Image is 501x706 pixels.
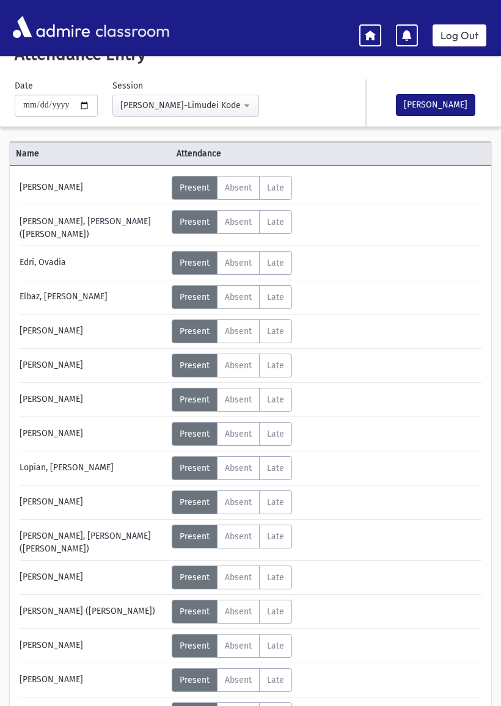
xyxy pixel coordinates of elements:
button: Morah Roizy-Limudei Kodesh(9:00AM-2:00PM) [112,95,259,117]
span: Absent [225,183,252,193]
div: AttTypes [172,634,292,658]
span: Absent [225,497,252,508]
div: AttTypes [172,566,292,589]
div: [PERSON_NAME] [13,566,172,589]
div: AttTypes [172,600,292,624]
div: AttTypes [172,210,292,234]
span: Absent [225,572,252,583]
span: Present [180,606,210,617]
span: Present [180,183,210,193]
span: classroom [93,11,170,43]
div: AttTypes [172,319,292,343]
div: [PERSON_NAME] [13,176,172,200]
span: Present [180,258,210,268]
div: [PERSON_NAME]-Limudei Kodesh(9:00AM-2:00PM) [120,99,241,112]
span: Present [180,395,210,405]
div: AttTypes [172,354,292,377]
div: [PERSON_NAME], [PERSON_NAME] ([PERSON_NAME]) [13,210,172,241]
span: Present [180,326,210,337]
span: Present [180,641,210,651]
span: Late [267,641,284,651]
span: Late [267,360,284,371]
span: Late [267,572,284,583]
div: AttTypes [172,285,292,309]
div: AttTypes [172,456,292,480]
div: Lopian, [PERSON_NAME] [13,456,172,480]
span: Late [267,292,284,302]
span: Late [267,258,284,268]
span: Present [180,292,210,302]
span: Absent [225,292,252,302]
span: Absent [225,606,252,617]
span: Late [267,429,284,439]
span: Present [180,463,210,473]
span: Present [180,217,210,227]
span: Name [10,147,170,160]
div: AttTypes [172,490,292,514]
span: Late [267,395,284,405]
span: Late [267,326,284,337]
span: Present [180,429,210,439]
a: Log Out [433,24,486,46]
span: Late [267,217,284,227]
span: Late [267,497,284,508]
span: Present [180,360,210,371]
span: Absent [225,360,252,371]
button: [PERSON_NAME] [396,94,475,116]
img: AdmirePro [10,13,93,41]
label: Session [112,79,143,92]
span: Absent [225,429,252,439]
div: [PERSON_NAME] ([PERSON_NAME]) [13,600,172,624]
div: Elbaz, [PERSON_NAME] [13,285,172,309]
label: Date [15,79,33,92]
span: Present [180,497,210,508]
div: [PERSON_NAME] [13,319,172,343]
div: AttTypes [172,525,292,548]
span: Absent [225,326,252,337]
span: Late [267,183,284,193]
div: AttTypes [172,251,292,275]
div: [PERSON_NAME] [13,388,172,412]
span: Present [180,572,210,583]
span: Absent [225,258,252,268]
span: Absent [225,641,252,651]
span: Late [267,606,284,617]
div: Edri, Ovadia [13,251,172,275]
span: Absent [225,395,252,405]
span: Late [267,531,284,542]
div: [PERSON_NAME] [13,634,172,658]
div: [PERSON_NAME] [13,422,172,446]
span: Absent [225,463,252,473]
div: [PERSON_NAME] [13,668,172,692]
span: Attendance [170,147,452,160]
div: AttTypes [172,176,292,200]
span: Late [267,463,284,473]
span: Present [180,531,210,542]
span: Absent [225,217,252,227]
span: Absent [225,531,252,542]
div: [PERSON_NAME], [PERSON_NAME] ([PERSON_NAME]) [13,525,172,555]
div: AttTypes [172,422,292,446]
div: [PERSON_NAME] [13,354,172,377]
div: AttTypes [172,388,292,412]
div: [PERSON_NAME] [13,490,172,514]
